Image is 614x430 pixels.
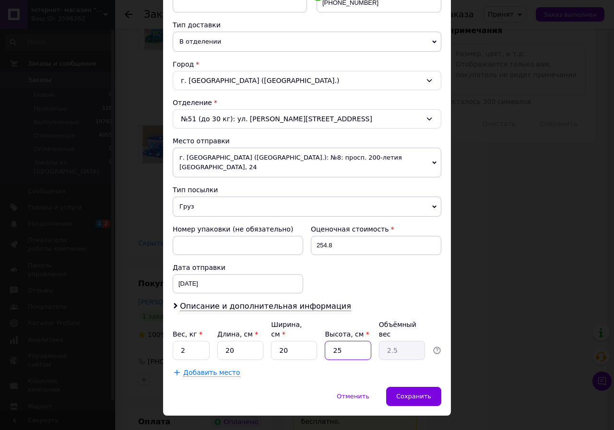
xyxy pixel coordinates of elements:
[173,59,441,69] div: Город
[396,393,431,400] span: Сохранить
[180,302,351,311] span: Описание и дополнительная информация
[271,321,302,338] label: Ширина, см
[379,320,425,339] div: Объёмный вес
[173,71,441,90] div: г. [GEOGRAPHIC_DATA] ([GEOGRAPHIC_DATA].)
[173,137,230,145] span: Место отправки
[173,224,303,234] div: Номер упаковки (не обязательно)
[173,197,441,217] span: Груз
[173,330,202,338] label: Вес, кг
[325,330,369,338] label: Высота, см
[337,393,369,400] span: Отменить
[311,224,441,234] div: Оценочная стоимость
[173,263,303,272] div: Дата отправки
[173,32,441,52] span: В отделении
[183,369,240,377] span: Добавить место
[173,148,441,177] span: г. [GEOGRAPHIC_DATA] ([GEOGRAPHIC_DATA].): №8: просп. 200-летия [GEOGRAPHIC_DATA], 24
[217,330,258,338] label: Длина, см
[173,21,221,29] span: Тип доставки
[173,109,441,128] div: №51 (до 30 кг): ул. [PERSON_NAME][STREET_ADDRESS]
[173,186,218,194] span: Тип посылки
[173,98,441,107] div: Отделение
